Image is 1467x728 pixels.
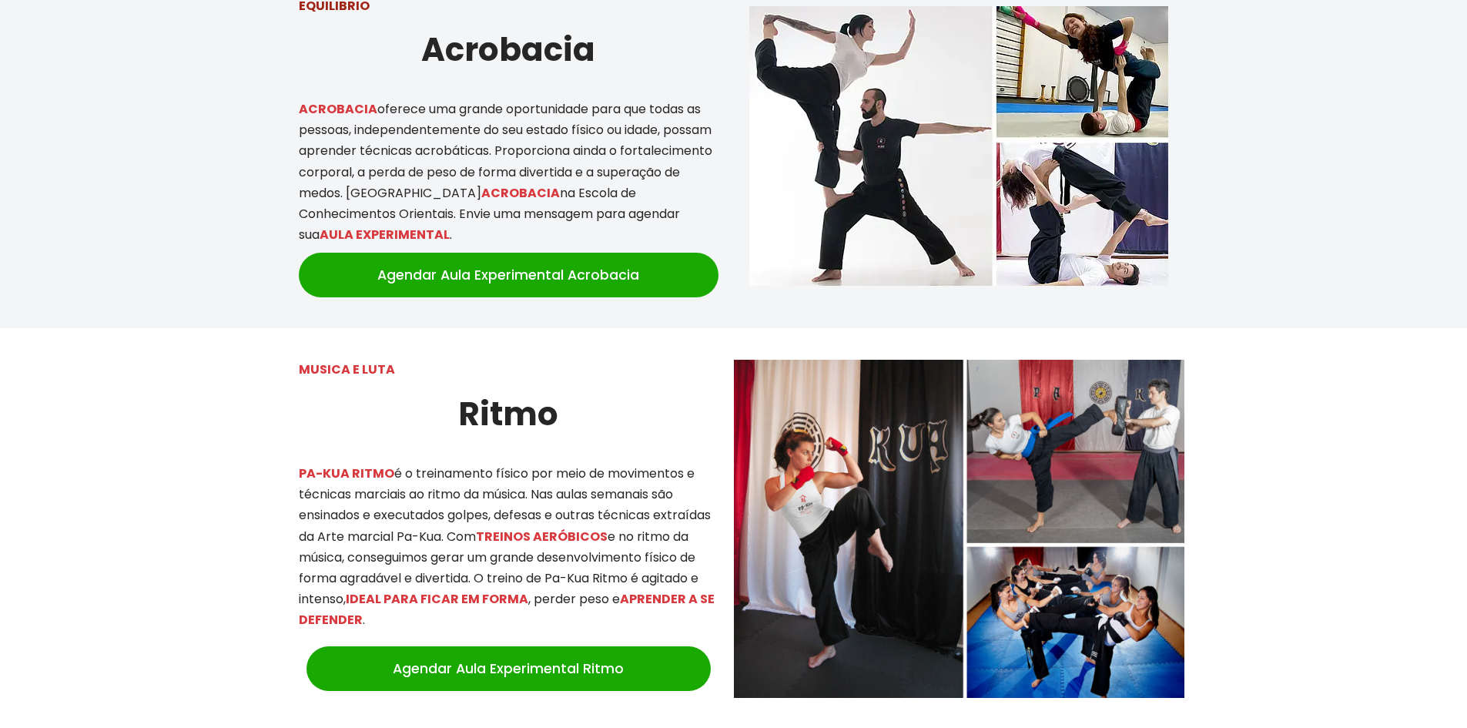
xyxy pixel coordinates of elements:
mark: ACROBACIA [299,100,377,118]
mark: AULA EXPERIMENTAL [320,226,450,243]
p: oferece uma grande oportunidade para que todas as pessoas, independentemente do seu estado físico... [299,99,718,245]
mark: PA-KUA RITMO [299,465,394,482]
p: é o treinamento físico por meio de movimentos e técnicas marciais ao ritmo da música. Nas aulas s... [299,463,718,631]
a: Agendar Aula Experimental Acrobacia [299,253,718,297]
mark: MUSICA E LUTA [299,361,395,378]
mark: IDEAL PARA FICAR EM FORMA [346,590,528,608]
mark: TREINOS AERÓBICOS [476,528,608,545]
strong: Ritmo [458,391,558,437]
strong: Acrobacia [421,27,595,72]
a: Agendar Aula Experimental Ritmo [306,646,711,691]
mark: ACROBACIA [481,184,560,202]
